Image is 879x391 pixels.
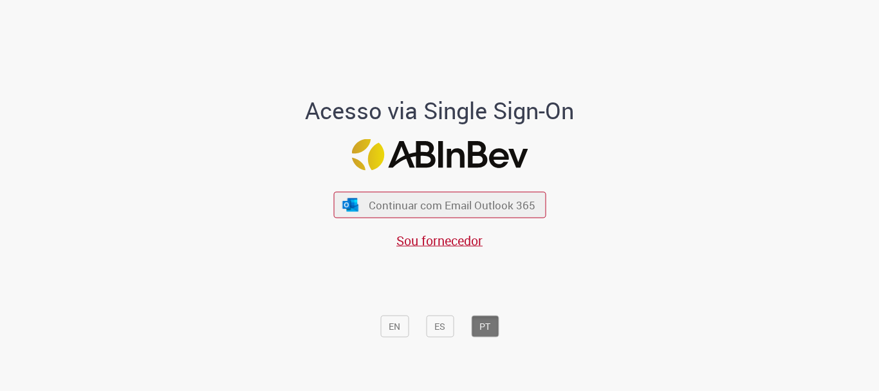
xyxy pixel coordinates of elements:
img: Logo ABInBev [351,139,528,171]
img: ícone Azure/Microsoft 360 [342,198,360,211]
button: EN [380,316,409,338]
button: ícone Azure/Microsoft 360 Continuar com Email Outlook 365 [333,192,546,218]
a: Sou fornecedor [396,232,483,249]
button: PT [471,316,499,338]
span: Continuar com Email Outlook 365 [369,198,535,213]
button: ES [426,316,454,338]
h1: Acesso via Single Sign-On [261,98,618,124]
